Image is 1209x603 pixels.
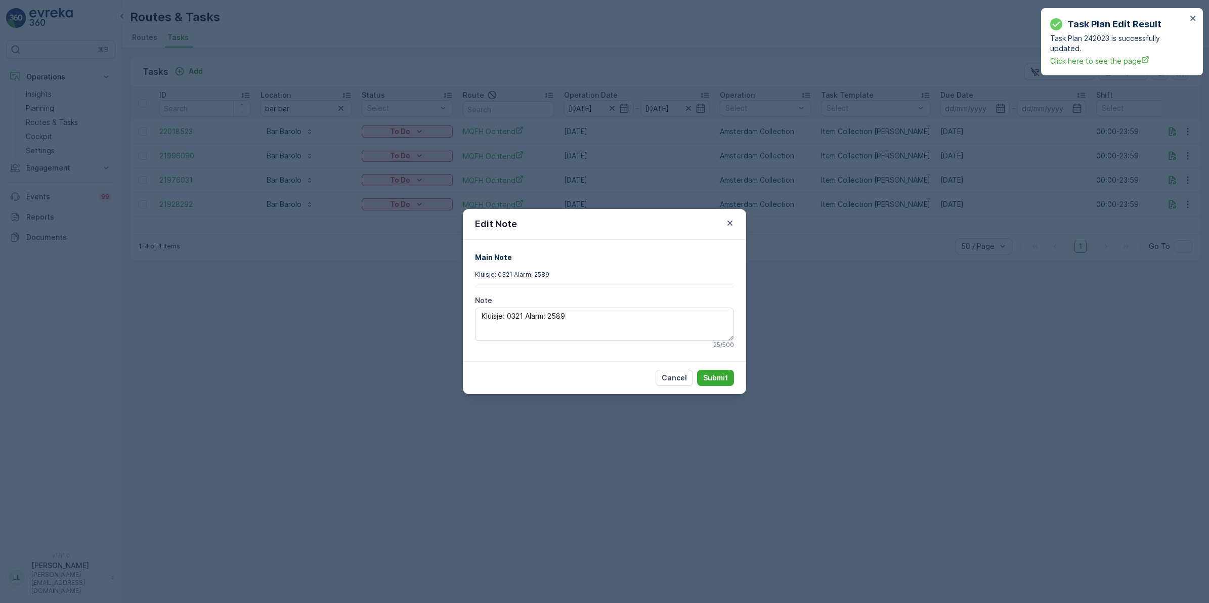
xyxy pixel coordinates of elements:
[475,308,734,341] textarea: Kluisje: 0321 Alarm: 2589
[475,271,734,279] p: Kluisje: 0321 Alarm: 2589
[662,373,687,383] p: Cancel
[703,373,728,383] p: Submit
[697,370,734,386] button: Submit
[475,252,734,263] h4: Main Note
[656,370,693,386] button: Cancel
[1067,17,1161,31] p: Task Plan Edit Result
[1050,56,1187,66] a: Click here to see the page
[475,217,517,231] p: Edit Note
[1190,14,1197,24] button: close
[1050,33,1187,54] p: Task Plan 242023 is successfully updated.
[475,296,492,305] label: Note
[713,341,734,349] p: 25 / 500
